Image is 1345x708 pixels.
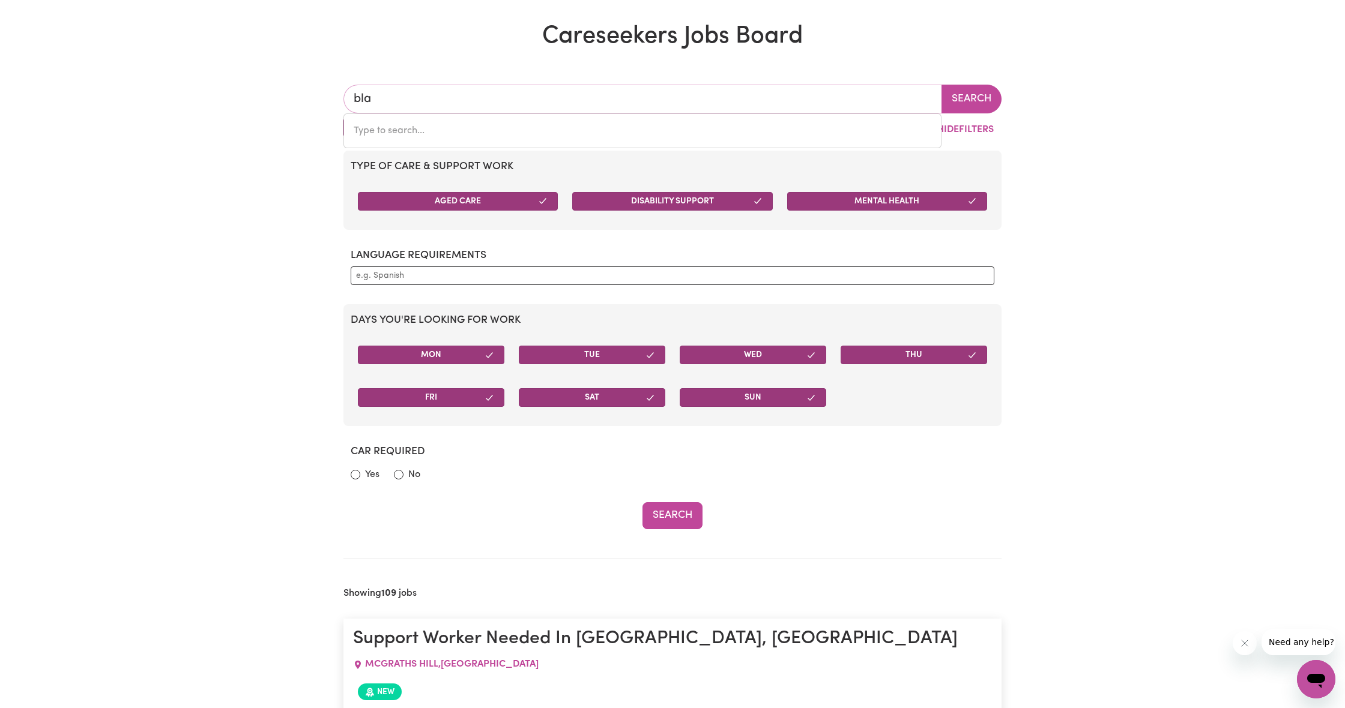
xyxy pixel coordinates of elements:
h2: Showing jobs [343,588,417,599]
label: Yes [365,467,379,482]
button: Sun [680,388,826,407]
span: MCGRATHS HILL , [GEOGRAPHIC_DATA] [365,659,539,669]
b: 109 [381,589,396,598]
span: Job posted within the last 30 days [358,683,402,700]
h1: Support Worker Needed In [GEOGRAPHIC_DATA], [GEOGRAPHIC_DATA] [353,628,992,650]
iframe: Message from company [1262,629,1335,655]
button: Sat [519,388,665,407]
h2: Language requirements [351,249,994,262]
div: menu-options [343,113,941,148]
button: Aged Care [358,192,558,211]
h2: Days you're looking for work [351,314,994,326]
button: Disability Support [572,192,772,211]
button: Wed [680,346,826,364]
button: Thu [841,346,987,364]
button: Tue [519,346,665,364]
button: HideFilters [915,118,1002,141]
label: No [408,467,420,482]
button: Mental Health [787,192,987,211]
h2: Type of care & support work [351,160,994,173]
button: Search [941,85,1002,113]
span: Hide [937,125,959,134]
input: Enter a suburb or postcode [343,85,942,113]
iframe: Button to launch messaging window [1297,660,1335,698]
button: Search [642,502,703,529]
iframe: Close message [1233,631,1257,655]
input: e.g. Spanish [356,269,989,282]
button: Mon [358,346,504,364]
h2: Car required [351,445,994,458]
button: Fri [358,388,504,407]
